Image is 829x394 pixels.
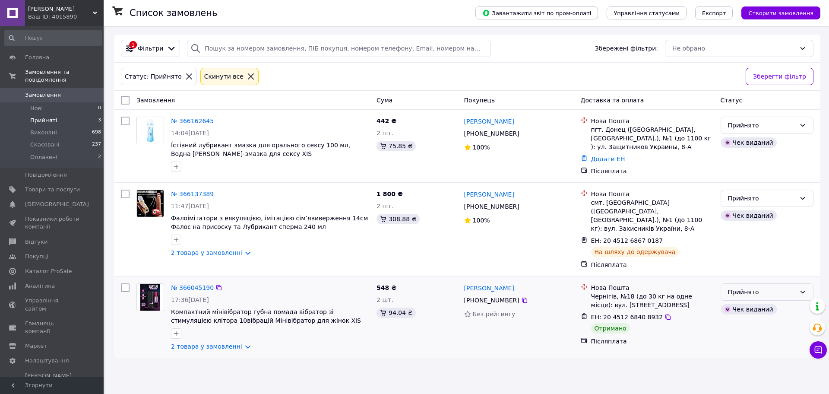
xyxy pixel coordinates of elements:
a: Додати ЕН [591,156,625,162]
span: Зберегти фільтр [753,72,806,81]
div: 94.04 ₴ [377,308,416,318]
div: 75.85 ₴ [377,141,416,151]
span: Доставка та оплата [581,97,644,104]
span: Прийняті [30,117,57,124]
div: Прийнято [728,194,796,203]
img: Фото товару [140,284,161,311]
a: Фото товару [136,117,164,144]
span: 548 ₴ [377,284,396,291]
span: Завантажити звіт по пром-оплаті [482,9,591,17]
a: Компактний мінівібратор губна помада вібратор зі стимуляцією клітора 10вібрацій Мінівібратор для ... [171,308,361,324]
span: 237 [92,141,101,149]
a: № 366137389 [171,191,214,197]
span: Головна [25,54,49,61]
span: Налаштування [25,357,69,365]
div: Не обрано [672,44,796,53]
a: [PERSON_NAME] [464,284,514,292]
div: Нова Пошта [591,190,714,198]
span: Експорт [702,10,726,16]
button: Управління статусами [607,6,687,19]
span: Виконані [30,129,57,137]
span: 14:04[DATE] [171,130,209,137]
div: Післяплата [591,337,714,346]
span: 17:36[DATE] [171,296,209,303]
div: [PHONE_NUMBER] [462,294,521,306]
div: [PHONE_NUMBER] [462,200,521,213]
span: 2 шт. [377,130,393,137]
a: Фото товару [136,283,164,311]
span: Показники роботи компанії [25,215,80,231]
h1: Список замовлень [130,8,217,18]
span: Маркет [25,342,47,350]
input: Пошук [4,30,102,46]
div: Прийнято [728,121,796,130]
span: 442 ₴ [377,118,396,124]
div: Статус: Прийнято [123,72,184,81]
div: смт. [GEOGRAPHIC_DATA] ([GEOGRAPHIC_DATA], [GEOGRAPHIC_DATA].), №1 (до 1100 кг): вул. Захисників ... [591,198,714,233]
span: 0 [98,105,101,112]
span: 100% [473,144,490,151]
a: Їстівний лубрикант змазка для орального сексу 100 мл, Водна [PERSON_NAME]-змазка для сексу XIS [171,142,350,157]
span: Аналітика [25,282,55,290]
a: Створити замовлення [733,9,820,16]
button: Створити замовлення [741,6,820,19]
span: Покупці [25,253,48,261]
div: Післяплата [591,167,714,175]
span: Повідомлення [25,171,67,179]
a: № 366162645 [171,118,214,124]
span: ЕН: 20 4512 6840 8932 [591,314,663,321]
span: Скасовані [30,141,60,149]
span: 2 шт. [377,296,393,303]
span: Без рейтингу [473,311,516,318]
span: 1 800 ₴ [377,191,403,197]
span: Cума [377,97,392,104]
div: Отримано [591,323,630,334]
span: Замовлення [25,91,61,99]
span: 2 шт. [377,203,393,210]
div: Післяплата [591,261,714,269]
span: Покупець [464,97,495,104]
div: Прийнято [728,287,796,297]
a: [PERSON_NAME] [464,190,514,199]
a: 2 товара у замовленні [171,343,242,350]
span: Нові [30,105,43,112]
span: Каталог ProSale [25,267,72,275]
div: пгт. Донец ([GEOGRAPHIC_DATA], [GEOGRAPHIC_DATA].), №1 (до 1100 кг ): ул. Защитников Украины, 8-А [591,125,714,151]
span: Відгуки [25,238,47,246]
span: 2 [98,153,101,161]
img: Фото товару [137,117,164,144]
span: Оплачені [30,153,57,161]
span: Управління сайтом [25,297,80,312]
a: 2 товара у замовленні [171,249,242,256]
span: Товари та послуги [25,186,80,194]
div: Нова Пошта [591,117,714,125]
div: На шляху до одержувача [591,247,679,257]
span: Статус [721,97,743,104]
div: Чернігів, №18 (до 30 кг на одне місце): вул. [STREET_ADDRESS] [591,292,714,309]
span: Замовлення [136,97,175,104]
button: Завантажити звіт по пром-оплаті [475,6,598,19]
div: Чек виданий [721,210,777,221]
a: [PERSON_NAME] [464,117,514,126]
div: Ваш ID: 4015890 [28,13,104,21]
input: Пошук за номером замовлення, ПІБ покупця, номером телефону, Email, номером накладної [187,40,491,57]
span: ЕН: 20 4512 6867 0187 [591,237,663,244]
button: Чат з покупцем [810,341,827,359]
div: Чек виданий [721,137,777,148]
a: № 366045190 [171,284,214,291]
a: Фото товару [136,190,164,217]
div: 308.88 ₴ [377,214,420,224]
button: Зберегти фільтр [746,68,813,85]
span: [DEMOGRAPHIC_DATA] [25,200,89,208]
span: 3 [98,117,101,124]
span: Управління статусами [614,10,680,16]
a: Фалоімітатори з еякуляцією, імітацією сімʼявиверження 14см Фалос на присоску та Лубрикант сперма ... [171,215,368,230]
img: Фото товару [137,190,164,216]
div: Cкинути все [203,72,245,81]
span: 11:47[DATE] [171,203,209,210]
div: Чек виданий [721,304,777,315]
div: [PHONE_NUMBER] [462,127,521,140]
